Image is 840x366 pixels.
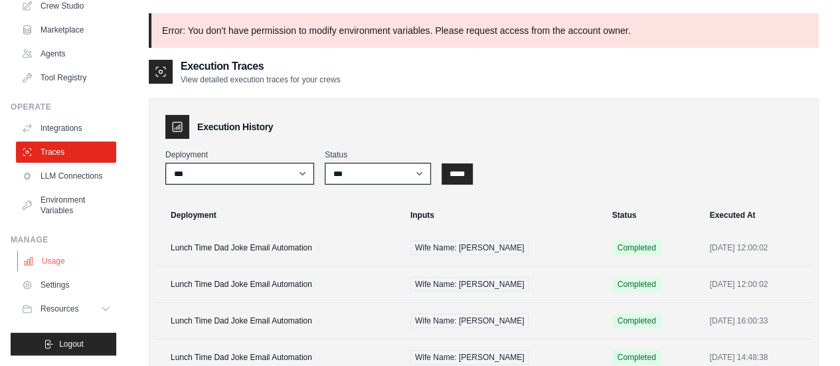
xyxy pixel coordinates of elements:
span: Completed [612,277,661,292]
td: [DATE] 16:00:33 [701,303,813,339]
span: Wife Name: [PERSON_NAME] [410,240,529,255]
h3: Execution History [197,120,273,134]
a: Settings [16,274,116,296]
th: Inputs [402,201,604,230]
span: Completed [612,350,661,365]
a: LLM Connections [16,165,116,187]
h2: Execution Traces [181,58,341,74]
span: Completed [612,240,661,255]
label: Status [325,149,431,160]
a: Agents [16,43,116,64]
th: Executed At [701,201,813,230]
button: Resources [16,298,116,320]
span: Logout [59,339,84,349]
a: Tool Registry [16,67,116,88]
div: Manage [11,234,116,245]
span: Wife Name: [PERSON_NAME] [410,277,529,292]
span: Resources [41,304,78,314]
td: {"wife_name":"Yngrid"} [402,266,604,303]
td: Lunch Time Dad Joke Email Automation [155,266,402,303]
a: Integrations [16,118,116,139]
a: Usage [17,250,118,272]
td: Lunch Time Dad Joke Email Automation [155,230,402,266]
th: Deployment [155,201,402,230]
td: Lunch Time Dad Joke Email Automation [155,303,402,339]
a: Marketplace [16,19,116,41]
td: [DATE] 12:00:02 [701,230,813,266]
span: Wife Name: [PERSON_NAME] [410,314,529,328]
td: {"wife_name":"Yngrid"} [402,230,604,266]
td: {"wife_name":"Yngrid"} [402,303,604,339]
button: Logout [11,333,116,355]
th: Status [604,201,702,230]
div: Operate [11,102,116,112]
p: Error: You don't have permission to modify environment variables. Please request access from the ... [149,13,819,48]
label: Deployment [165,149,314,160]
a: Traces [16,141,116,163]
p: View detailed execution traces for your crews [181,74,341,85]
span: Completed [612,314,661,328]
a: Environment Variables [16,189,116,221]
td: [DATE] 12:00:02 [701,266,813,303]
span: Wife Name: [PERSON_NAME] [410,350,529,365]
